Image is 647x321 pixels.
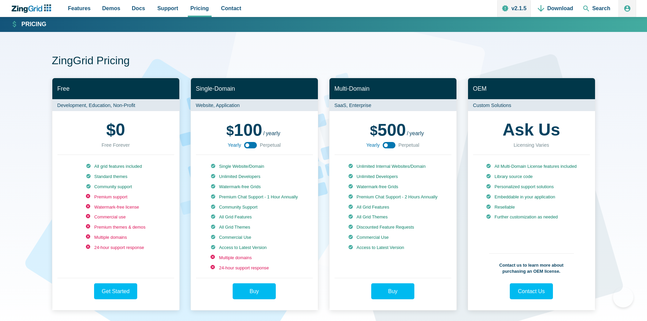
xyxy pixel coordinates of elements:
[486,163,577,170] li: All Multi-Domain License features included
[11,4,55,13] a: ZingChart Logo. Click to return to the homepage
[348,163,437,170] li: Unlimited Internal Websites/Domain
[211,234,298,240] li: Commercial Use
[366,141,379,149] span: Yearly
[233,283,276,299] a: Buy
[102,4,120,13] span: Demos
[86,194,146,200] li: Premium support
[86,184,146,190] li: Community support
[191,4,209,13] span: Pricing
[510,283,553,299] a: Contact Us
[211,224,298,230] li: All Grid Themes
[348,234,437,240] li: Commercial Use
[86,163,146,170] li: All grid features included
[86,224,146,230] li: Premium themes & demos
[86,204,146,210] li: Watermark-free license
[468,78,595,100] h2: OEM
[228,141,241,149] span: Yearly
[211,163,298,170] li: Single Website/Domain
[486,174,577,180] li: Library source code
[263,131,265,136] span: /
[21,21,46,28] strong: Pricing
[468,99,595,111] p: Custom Solutions
[86,174,146,180] li: Standard themes
[211,174,298,180] li: Unlimited Developers
[329,99,456,111] p: SaaS, Enterprise
[132,4,145,13] span: Docs
[398,141,419,149] span: Perpetual
[191,99,318,111] p: Website, Application
[211,255,298,261] li: Multiple domains
[86,234,146,240] li: Multiple domains
[348,174,437,180] li: Unlimited Developers
[106,121,125,138] strong: 0
[94,283,137,299] a: Get Started
[68,4,91,13] span: Features
[348,245,437,251] li: Access to Latest Version
[211,214,298,220] li: All Grid Features
[489,253,574,274] p: Contact us to learn more about purchasing an OEM license.
[86,214,146,220] li: Commercial use
[211,194,298,200] li: Premium Chat Support - 1 Hour Annually
[486,204,577,210] li: Resellable
[486,184,577,190] li: Personalized support solutions
[503,121,560,138] strong: Ask Us
[52,99,179,111] p: Development, Education, Non-Profit
[106,121,116,138] span: $
[329,78,456,100] h2: Multi-Domain
[348,224,437,230] li: Discounted Feature Requests
[86,245,146,251] li: 24-hour support response
[348,194,437,200] li: Premium Chat Support - 2 Hours Annually
[102,141,130,149] div: Free Forever
[12,20,46,29] a: Pricing
[613,287,633,307] iframe: Help Scout Beacon - Open
[371,283,414,299] a: Buy
[486,194,577,200] li: Embeddable in your application
[260,141,281,149] span: Perpetual
[226,121,262,140] span: 100
[157,4,178,13] span: Support
[514,141,549,149] div: Licensing Varies
[370,121,406,140] span: 500
[211,265,298,271] li: 24-hour support response
[407,131,408,136] span: /
[191,78,318,100] h2: Single-Domain
[211,245,298,251] li: Access to Latest Version
[52,78,179,100] h2: Free
[348,184,437,190] li: Watermark-free Grids
[221,4,241,13] span: Contact
[410,130,424,136] span: yearly
[211,204,298,210] li: Community Support
[211,184,298,190] li: Watermark-free Grids
[348,214,437,220] li: All Grid Themes
[348,204,437,210] li: All Grid Features
[266,130,281,136] span: yearly
[486,214,577,220] li: Further customization as needed
[52,54,595,69] h1: ZingGrid Pricing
